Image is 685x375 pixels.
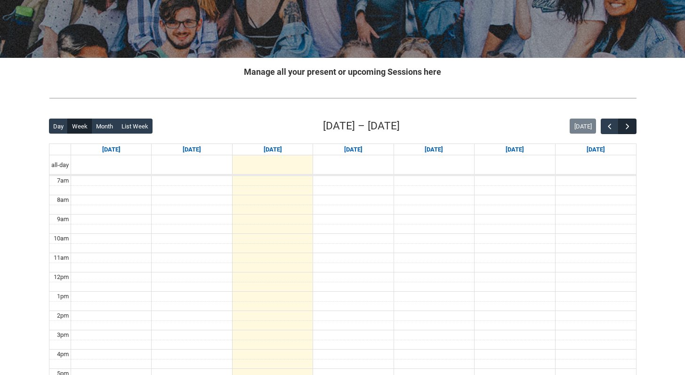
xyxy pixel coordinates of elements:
a: Go to September 11, 2025 [423,144,445,155]
h2: [DATE] – [DATE] [323,118,400,134]
div: 9am [55,215,71,224]
button: Day [49,119,68,134]
div: 4pm [55,350,71,359]
a: Go to September 9, 2025 [262,144,284,155]
div: 8am [55,195,71,205]
div: 12pm [52,272,71,282]
div: 7am [55,176,71,185]
button: Next Week [618,119,636,134]
button: Month [91,119,117,134]
div: 2pm [55,311,71,320]
button: Previous Week [601,119,619,134]
button: List Week [117,119,153,134]
button: [DATE] [570,119,596,134]
div: 11am [52,253,71,263]
h2: Manage all your present or upcoming Sessions here [49,65,637,78]
img: REDU_GREY_LINE [49,93,637,103]
div: 10am [52,234,71,243]
a: Go to September 13, 2025 [585,144,607,155]
a: Go to September 12, 2025 [504,144,526,155]
a: Go to September 10, 2025 [342,144,364,155]
button: Week [67,119,92,134]
a: Go to September 7, 2025 [100,144,122,155]
div: 1pm [55,292,71,301]
a: Go to September 8, 2025 [181,144,203,155]
div: 3pm [55,330,71,340]
span: all-day [49,160,71,170]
